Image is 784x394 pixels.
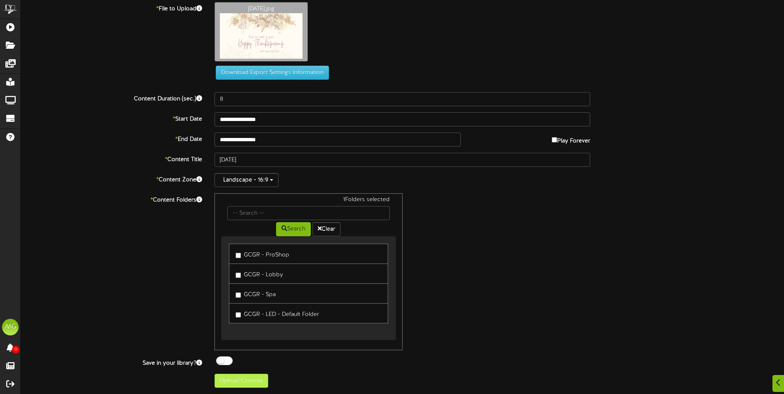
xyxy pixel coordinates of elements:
[14,92,208,103] label: Content Duration (sec.)
[212,70,329,76] a: Download Export Settings Information
[236,308,319,319] label: GCGR - LED - Default Folder
[14,356,208,368] label: Save in your library?
[236,292,241,298] input: GCGR - Spa
[236,248,289,259] label: GCGR - ProShop
[312,222,341,236] button: Clear
[214,153,590,167] input: Title of this Content
[14,193,208,204] label: Content Folders
[214,173,279,187] button: Landscape - 16:9
[236,273,241,278] input: GCGR - Lobby
[2,319,19,335] div: MG
[14,173,208,184] label: Content Zone
[14,2,208,13] label: File to Upload
[236,268,283,279] label: GCGR - Lobby
[552,137,557,142] input: Play Forever
[214,374,268,388] button: Upload Content
[14,112,208,123] label: Start Date
[14,133,208,144] label: End Date
[227,206,389,220] input: -- Search --
[236,312,241,318] input: GCGR - LED - Default Folder
[14,153,208,164] label: Content Title
[276,222,311,236] button: Search
[552,133,590,145] label: Play Forever
[236,288,276,299] label: GCGR - Spa
[221,196,396,206] div: 1 Folders selected
[216,66,329,80] button: Download Export Settings Information
[12,346,19,354] span: 0
[236,253,241,258] input: GCGR - ProShop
